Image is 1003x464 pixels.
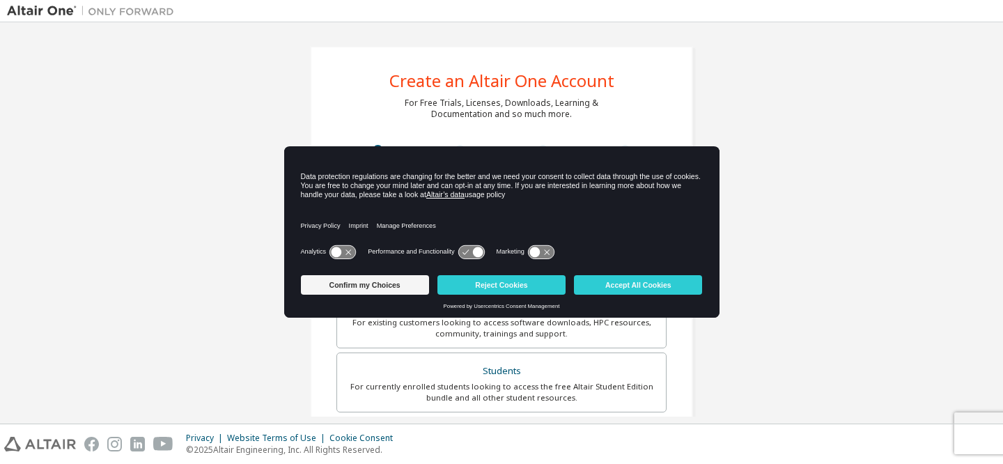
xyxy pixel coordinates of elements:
div: Create an Altair One Account [389,72,614,89]
img: instagram.svg [107,437,122,451]
div: For Free Trials, Licenses, Downloads, Learning & Documentation and so much more. [405,98,598,120]
img: altair_logo.svg [4,437,76,451]
img: linkedin.svg [130,437,145,451]
div: Privacy [186,433,227,444]
div: Website Terms of Use [227,433,329,444]
div: Cookie Consent [329,433,401,444]
img: Altair One [7,4,181,18]
img: youtube.svg [153,437,173,451]
div: Students [345,362,658,381]
div: For existing customers looking to access software downloads, HPC resources, community, trainings ... [345,317,658,339]
p: © 2025 Altair Engineering, Inc. All Rights Reserved. [186,444,401,456]
img: facebook.svg [84,437,99,451]
div: For currently enrolled students looking to access the free Altair Student Edition bundle and all ... [345,381,658,403]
